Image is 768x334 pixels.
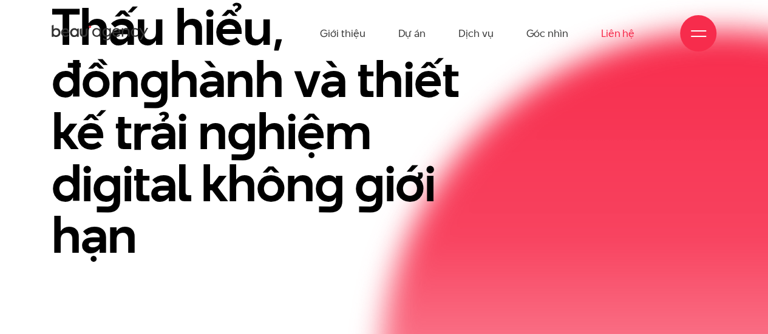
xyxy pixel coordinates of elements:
[314,148,344,219] en: g
[92,148,122,219] en: g
[140,44,169,115] en: g
[355,148,384,219] en: g
[227,96,257,167] en: g
[52,1,489,261] h1: Thấu hiểu, đồn hành và thiết kế trải n hiệm di ital khôn iới hạn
